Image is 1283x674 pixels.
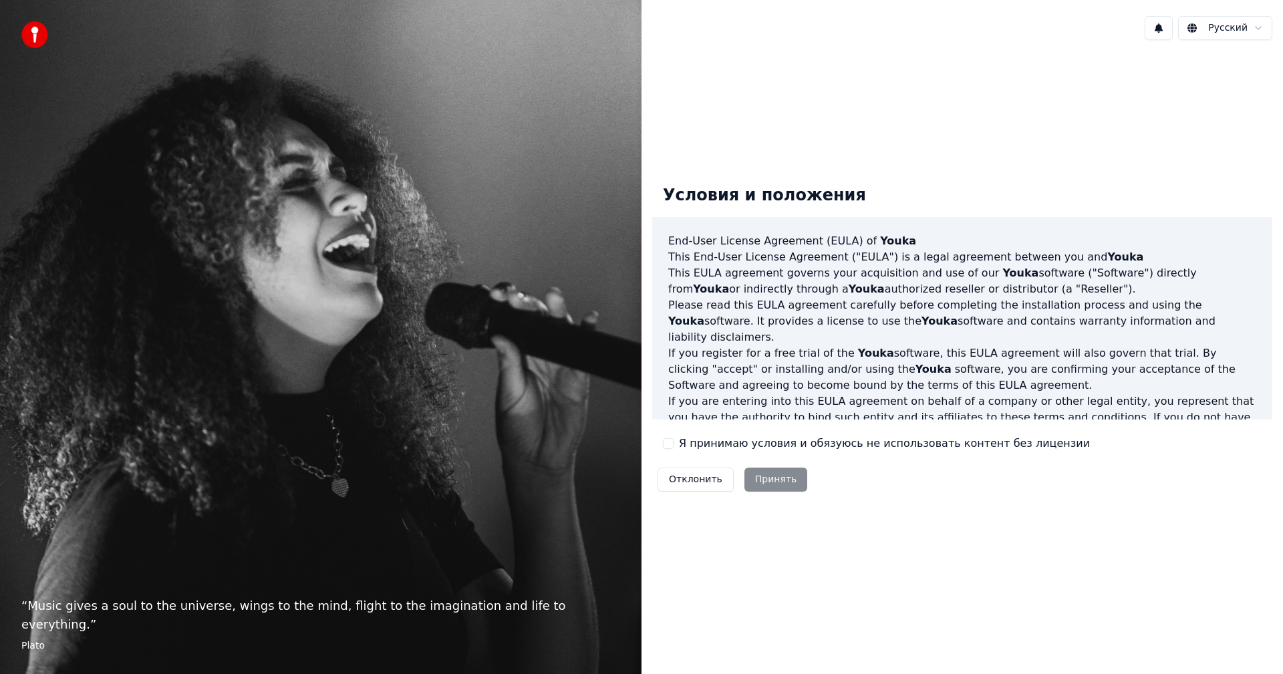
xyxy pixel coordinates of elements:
[21,639,620,653] footer: Plato
[652,174,877,217] div: Условия и положения
[21,597,620,634] p: “ Music gives a soul to the universe, wings to the mind, flight to the imagination and life to ev...
[668,249,1256,265] p: This End-User License Agreement ("EULA") is a legal agreement between you and
[1002,267,1038,279] span: Youka
[679,436,1090,452] label: Я принимаю условия и обязуюсь не использовать контент без лицензии
[668,393,1256,458] p: If you are entering into this EULA agreement on behalf of a company or other legal entity, you re...
[668,233,1256,249] h3: End-User License Agreement (EULA) of
[1107,250,1143,263] span: Youka
[693,283,729,295] span: Youka
[21,21,48,48] img: youka
[668,265,1256,297] p: This EULA agreement governs your acquisition and use of our software ("Software") directly from o...
[658,468,734,492] button: Отклонить
[880,234,916,247] span: Youka
[849,283,885,295] span: Youka
[915,363,952,375] span: Youka
[668,345,1256,393] p: If you register for a free trial of the software, this EULA agreement will also govern that trial...
[668,297,1256,345] p: Please read this EULA agreement carefully before completing the installation process and using th...
[921,315,958,327] span: Youka
[668,315,704,327] span: Youka
[858,347,894,359] span: Youka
